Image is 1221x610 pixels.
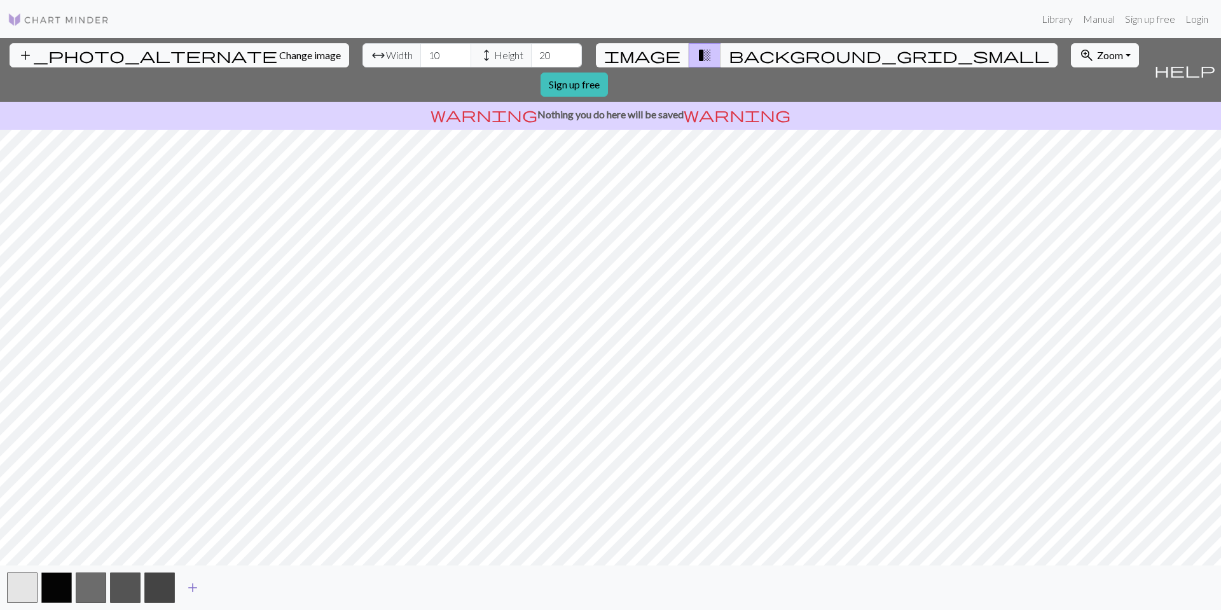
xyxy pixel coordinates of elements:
a: Manual [1078,6,1120,32]
span: image [604,46,680,64]
p: Nothing you do here will be saved [5,107,1216,122]
span: transition_fade [697,46,712,64]
button: Add color [177,576,209,600]
span: add_photo_alternate [18,46,277,64]
span: background_grid_small [729,46,1049,64]
button: Zoom [1071,43,1139,67]
a: Login [1180,6,1213,32]
span: add [185,579,200,597]
span: zoom_in [1079,46,1094,64]
span: warning [684,106,790,123]
button: Help [1149,38,1221,102]
button: Change image [10,43,349,67]
span: help [1154,61,1215,79]
span: Zoom [1097,49,1123,61]
span: warning [431,106,537,123]
span: Change image [279,49,341,61]
span: height [479,46,494,64]
a: Sign up free [1120,6,1180,32]
span: Width [386,48,413,63]
img: Logo [8,12,109,27]
span: Height [494,48,523,63]
span: arrow_range [371,46,386,64]
a: Sign up free [541,73,608,97]
a: Library [1037,6,1078,32]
